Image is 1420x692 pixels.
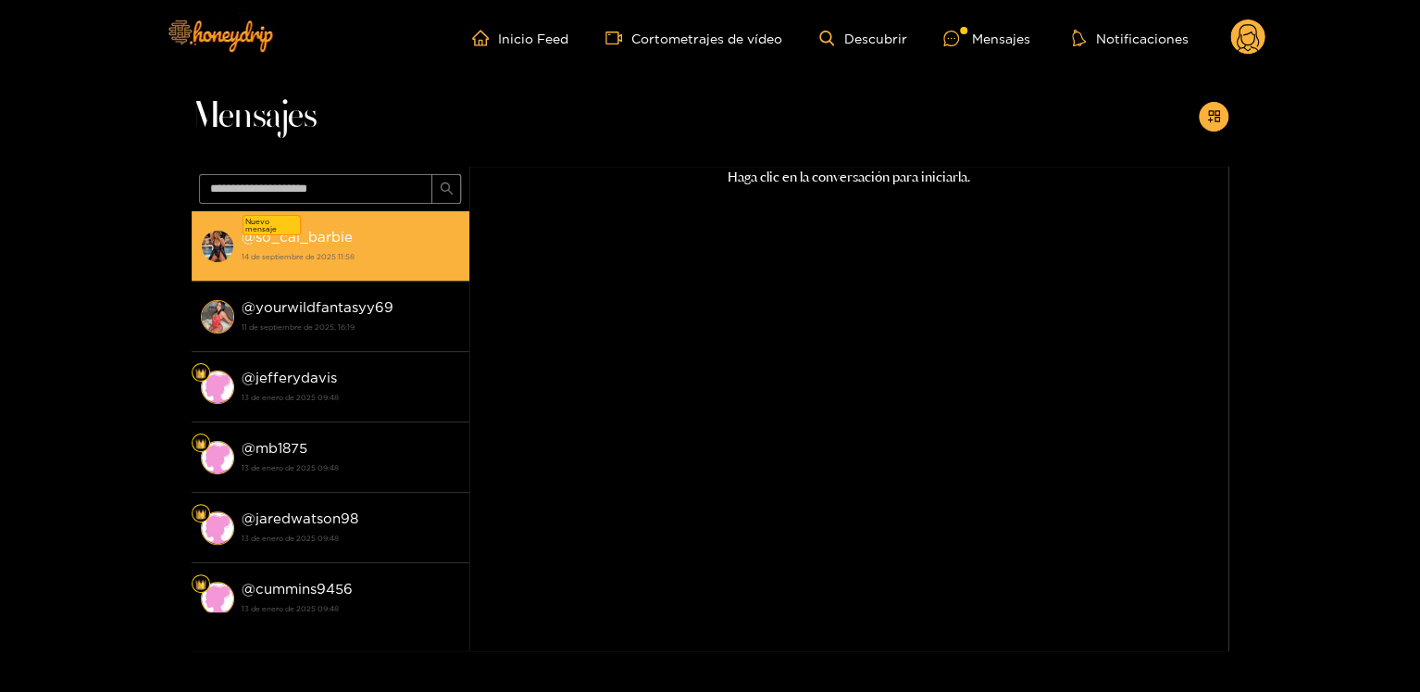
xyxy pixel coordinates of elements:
font: Mensajes [192,98,317,135]
font: @ [242,581,255,597]
font: @ [242,440,255,456]
font: Notificaciones [1095,31,1188,45]
img: Nivel de ventilador [195,438,206,449]
font: Descubrir [843,31,906,45]
font: Haga clic en la conversación para iniciarla. [728,169,970,185]
img: Nivel de ventilador [195,579,206,590]
img: Nivel de ventilador [195,368,206,379]
button: Notificaciones [1066,29,1193,47]
font: 14 de septiembre de 2025 11:58 [242,253,355,260]
font: @jefferydavis [242,370,337,385]
img: conversación [201,371,234,404]
font: 13 de enero de 2025 09:48 [242,535,339,542]
font: @ [242,229,255,245]
span: hogar [472,30,498,46]
font: 11 de septiembre de 2025, 16:19 [242,323,355,331]
img: conversación [201,300,234,333]
img: conversación [201,230,234,263]
a: Inicio Feed [472,30,568,46]
span: añadir a la tienda de aplicaciones [1207,109,1221,125]
font: @ [242,510,255,526]
a: Descubrir [819,31,906,46]
font: Cortometrajes de vídeo [631,31,782,45]
font: jaredwatson98 [255,510,358,526]
span: buscar [440,182,454,197]
img: conversación [201,582,234,615]
img: Nivel de ventilador [195,509,206,520]
a: Cortometrajes de vídeo [605,30,782,46]
img: conversación [201,441,234,474]
font: 13 de enero de 2025 09:48 [242,394,339,401]
span: cámara de vídeo [605,30,631,46]
button: buscar [431,174,461,204]
font: Mensajes [971,31,1029,45]
font: so_cal_barbie [255,229,353,245]
font: mb1875 [255,440,307,456]
font: Nuevo mensaje [245,218,277,233]
img: conversación [201,511,234,545]
font: yourwildfantasyy69 [255,299,393,315]
font: @ [242,299,255,315]
font: cummins9456 [255,581,353,597]
button: añadir a la tienda de aplicaciones [1199,102,1228,132]
font: 13 de enero de 2025 09:48 [242,464,339,472]
font: Inicio Feed [498,31,568,45]
font: 13 de enero de 2025 09:48 [242,605,339,612]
